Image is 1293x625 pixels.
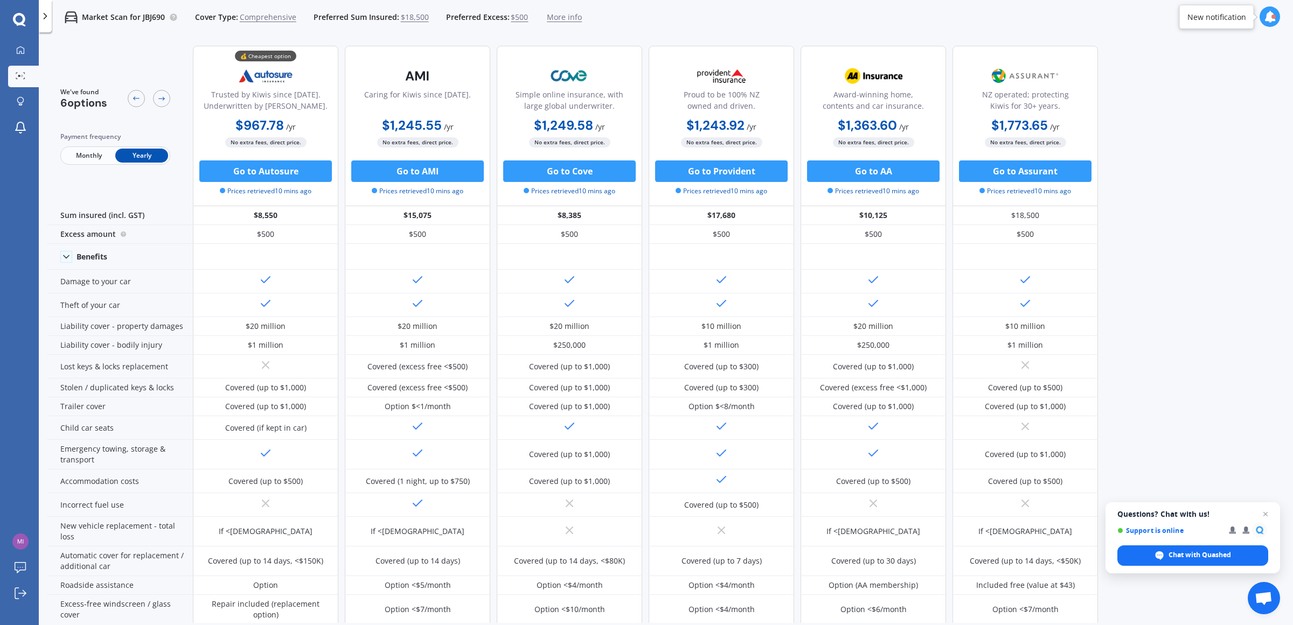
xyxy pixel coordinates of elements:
div: Covered (up to $500) [684,500,759,510]
div: Sum insured (incl. GST) [47,206,193,225]
span: Close chat [1259,508,1272,521]
button: Go to Assurant [959,160,1092,182]
button: Go to Cove [503,160,636,182]
div: $15,075 [345,206,490,225]
div: Covered (up to $1,000) [529,382,610,393]
div: Covered (up to $1,000) [833,401,914,412]
div: Open chat [1248,582,1280,614]
div: Covered (up to $500) [836,476,910,487]
span: Prices retrieved 10 mins ago [676,186,767,196]
div: Covered (up to $1,000) [225,382,306,393]
div: Damage to your car [47,270,193,293]
span: We've found [60,87,107,97]
div: Liability cover - property damages [47,317,193,336]
b: $1,249.58 [534,117,593,134]
div: $17,680 [649,206,794,225]
div: NZ operated; protecting Kiwis for 30+ years. [962,89,1089,116]
div: Chat with Quashed [1117,545,1268,566]
div: Covered (if kept in car) [225,423,307,433]
div: Covered (1 night, up to $750) [366,476,470,487]
span: Prices retrieved 10 mins ago [372,186,463,196]
div: Lost keys & locks replacement [47,355,193,378]
span: Cover Type: [195,12,238,23]
div: New notification [1187,11,1246,22]
button: Go to AMI [351,160,484,182]
div: Repair included (replacement option) [201,599,330,620]
div: Covered (up to 14 days, <$80K) [514,556,625,566]
span: Chat with Quashed [1169,550,1231,560]
div: Covered (up to $500) [988,476,1062,487]
div: Liability cover - bodily injury [47,336,193,355]
div: $8,550 [193,206,338,225]
div: $20 million [398,321,437,332]
div: Child car seats [47,416,193,440]
div: $500 [953,225,1098,244]
span: / yr [899,122,909,132]
div: $8,385 [497,206,642,225]
div: Option <$4/month [689,580,755,591]
b: $1,243.92 [686,117,745,134]
div: Covered (up to $1,000) [529,449,610,460]
div: Option <$4/month [689,604,755,615]
p: Market Scan for JBJ690 [82,12,165,23]
div: Theft of your car [47,293,193,317]
div: Option <$4/month [537,580,603,591]
div: Covered (up to $1,000) [529,361,610,372]
div: Proud to be 100% NZ owned and driven. [658,89,785,116]
div: Covered (up to 14 days) [376,556,460,566]
div: $20 million [246,321,286,332]
div: $20 million [853,321,893,332]
div: Covered (excess free <$500) [367,382,468,393]
div: If <[DEMOGRAPHIC_DATA] [371,526,464,537]
div: Excess amount [47,225,193,244]
div: Option (AA membership) [829,580,918,591]
div: Caring for Kiwis since [DATE]. [364,89,471,116]
span: Yearly [115,149,168,163]
div: Option <$6/month [840,604,907,615]
div: Trusted by Kiwis since [DATE]. Underwritten by [PERSON_NAME]. [202,89,329,116]
div: Option <$10/month [534,604,605,615]
span: Preferred Excess: [446,12,510,23]
div: Covered (up to $1,000) [833,361,914,372]
div: Option <$5/month [385,580,451,591]
div: Option $<8/month [689,401,755,412]
span: Preferred Sum Insured: [314,12,399,23]
div: $1 million [400,340,435,350]
div: $250,000 [857,340,889,350]
div: If <[DEMOGRAPHIC_DATA] [826,526,920,537]
span: / yr [1050,122,1060,132]
div: $250,000 [553,340,586,350]
img: AMI-text-1.webp [382,62,453,89]
b: $1,245.55 [382,117,442,134]
div: Covered (up to $500) [228,476,303,487]
span: No extra fees, direct price. [529,137,610,148]
div: Covered (up to $1,000) [529,401,610,412]
div: Option <$7/month [385,604,451,615]
div: Covered (up to 30 days) [831,556,916,566]
span: 6 options [60,96,107,110]
div: Covered (excess free <$500) [367,361,468,372]
div: Roadside assistance [47,576,193,595]
button: Go to Provident [655,160,788,182]
div: If <[DEMOGRAPHIC_DATA] [219,526,312,537]
span: $18,500 [401,12,429,23]
button: Go to Autosure [199,160,332,182]
div: Covered (excess free <$1,000) [820,382,927,393]
span: No extra fees, direct price. [985,137,1066,148]
div: Covered (up to $1,000) [225,401,306,412]
img: Autosure.webp [230,62,301,89]
button: Go to AA [807,160,940,182]
div: $500 [497,225,642,244]
div: Covered (up to $500) [988,382,1062,393]
div: Simple online insurance, with large global underwriter. [506,89,633,116]
div: $10,125 [801,206,946,225]
span: Comprehensive [240,12,296,23]
div: Covered (up to $300) [684,361,759,372]
span: Questions? Chat with us! [1117,510,1268,518]
div: $1 million [248,340,283,350]
img: AA.webp [838,62,909,89]
div: Covered (up to 14 days, <$50K) [970,556,1081,566]
div: Included free (value at $43) [976,580,1075,591]
div: $10 million [701,321,741,332]
div: $1 million [1007,340,1043,350]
